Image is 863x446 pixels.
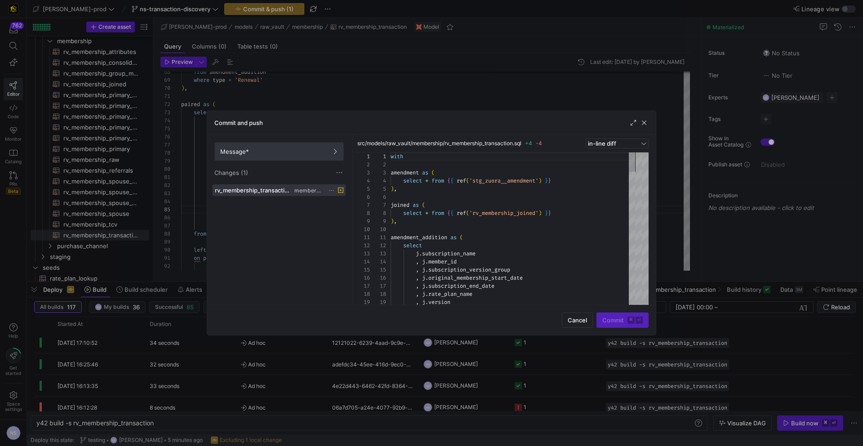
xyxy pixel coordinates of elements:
[422,250,476,257] span: subscription_name
[370,290,386,298] div: 18
[413,201,419,209] span: as
[354,193,370,201] div: 6
[425,266,428,273] span: .
[214,119,263,126] h3: Commit and push
[354,290,370,298] div: 18
[416,266,419,273] span: ,
[419,250,422,257] span: .
[447,177,450,184] span: {
[354,161,370,169] div: 2
[416,274,419,281] span: ,
[213,184,346,196] button: rv_membership_transaction.sqlmembership
[391,201,409,209] span: joined
[548,210,551,217] span: }
[370,185,386,193] div: 5
[370,282,386,290] div: 17
[422,299,425,306] span: j
[370,152,386,161] div: 1
[370,274,386,282] div: 16
[214,169,248,176] span: Changes (1)
[391,234,447,241] span: amendment_addition
[370,217,386,225] div: 9
[425,282,428,290] span: .
[370,233,386,241] div: 11
[354,177,370,185] div: 4
[403,210,422,217] span: select
[425,258,428,265] span: .
[416,250,419,257] span: j
[370,161,386,169] div: 2
[354,185,370,193] div: 5
[422,282,425,290] span: j
[370,169,386,177] div: 3
[354,250,370,258] div: 13
[422,258,425,265] span: j
[354,233,370,241] div: 11
[391,169,419,176] span: amendment
[450,234,457,241] span: as
[466,210,469,217] span: (
[538,210,542,217] span: )
[220,148,249,155] span: Message*
[562,312,593,328] button: Cancel
[357,140,521,147] span: src/models/raw_vault/membership/rv_membership_transaction.sql
[422,169,428,176] span: as
[536,140,542,147] span: -4
[450,177,454,184] span: {
[428,299,450,306] span: version
[545,177,548,184] span: }
[354,201,370,209] div: 7
[428,266,510,273] span: subscription_version_group
[416,290,419,298] span: ,
[469,177,538,184] span: 'stg_zuora__amendment'
[422,266,425,273] span: j
[403,177,422,184] span: select
[354,258,370,266] div: 14
[416,282,419,290] span: ,
[466,177,469,184] span: (
[391,185,394,192] span: )
[428,290,472,298] span: rate_plan_name
[425,299,428,306] span: .
[428,274,523,281] span: original_membership_start_date
[422,201,425,209] span: (
[370,177,386,185] div: 4
[370,298,386,306] div: 19
[457,177,466,184] span: ref
[403,242,422,249] span: select
[391,153,403,160] span: with
[215,187,293,194] span: rv_membership_transaction.sql
[416,299,419,306] span: ,
[354,209,370,217] div: 8
[428,258,457,265] span: member_id
[425,274,428,281] span: .
[588,140,616,147] span: in-line diff
[354,266,370,274] div: 15
[370,266,386,274] div: 15
[294,187,324,194] span: membership
[568,317,587,324] span: Cancel
[354,225,370,233] div: 10
[538,177,542,184] span: )
[370,209,386,217] div: 8
[370,193,386,201] div: 6
[431,210,444,217] span: from
[428,282,494,290] span: subscription_end_date
[370,241,386,250] div: 12
[391,218,394,225] span: )
[416,258,419,265] span: ,
[394,185,397,192] span: ,
[354,282,370,290] div: 17
[354,274,370,282] div: 16
[354,169,370,177] div: 3
[354,298,370,306] div: 19
[425,290,428,298] span: .
[370,201,386,209] div: 7
[370,225,386,233] div: 10
[354,152,370,161] div: 1
[354,217,370,225] div: 9
[394,218,397,225] span: ,
[422,290,425,298] span: j
[370,258,386,266] div: 14
[450,210,454,217] span: {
